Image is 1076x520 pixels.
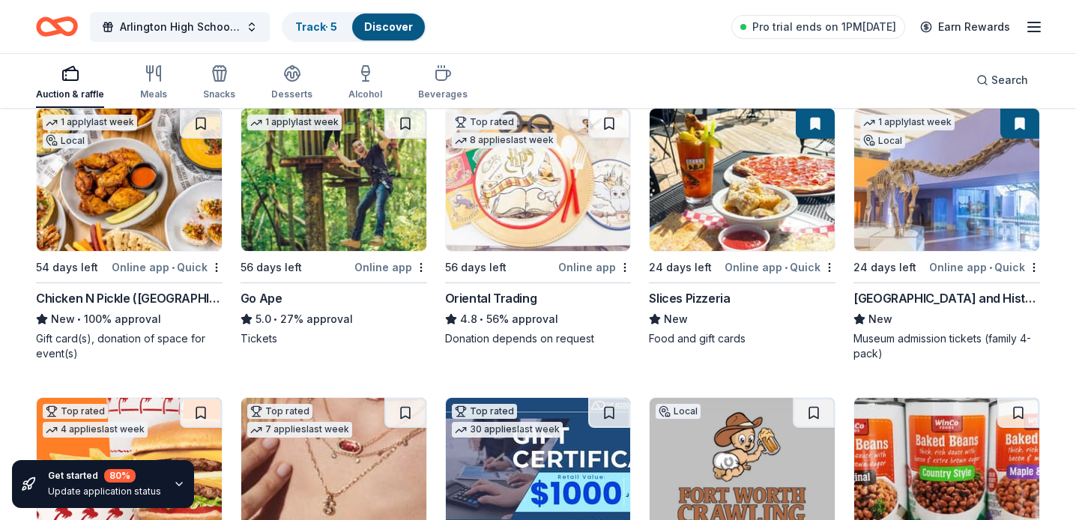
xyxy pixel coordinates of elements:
a: Image for Chicken N Pickle (Grand Prairie)1 applylast weekLocal54 days leftOnline app•QuickChicke... [36,108,223,361]
span: • [785,261,788,273]
button: Alcohol [348,58,382,108]
span: 4.8 [460,310,477,328]
div: 4 applies last week [43,422,148,438]
div: Get started [48,469,161,483]
div: Museum admission tickets (family 4-pack) [853,331,1040,361]
div: Alcohol [348,88,382,100]
div: 1 apply last week [43,115,137,130]
span: 5.0 [256,310,271,328]
div: Top rated [452,404,517,419]
div: Meals [140,88,167,100]
div: Chicken N Pickle ([GEOGRAPHIC_DATA]) [36,289,223,307]
div: Local [656,404,701,419]
a: Image for Oriental TradingTop rated8 applieslast week56 days leftOnline appOriental Trading4.8•56... [445,108,632,346]
button: Track· 5Discover [282,12,426,42]
div: 7 applies last week [247,422,352,438]
img: Image for Fort Worth Museum of Science and History [854,109,1039,251]
div: 1 apply last week [860,115,955,130]
a: Image for Slices Pizzeria24 days leftOnline app•QuickSlices PizzeriaNewFood and gift cards [649,108,835,346]
div: 30 applies last week [452,422,563,438]
span: New [51,310,75,328]
div: Snacks [203,88,235,100]
img: Image for Oriental Trading [446,109,631,251]
div: Oriental Trading [445,289,537,307]
div: Online app [558,258,631,276]
button: Snacks [203,58,235,108]
a: Image for Go Ape1 applylast week56 days leftOnline appGo Ape5.0•27% approvalTickets [241,108,427,346]
button: Desserts [271,58,312,108]
div: Online app Quick [929,258,1040,276]
div: Online app Quick [725,258,835,276]
span: Pro trial ends on 1PM[DATE] [752,18,896,36]
span: • [989,261,992,273]
a: Discover [364,20,413,33]
img: Image for Slices Pizzeria [650,109,835,251]
div: 80 % [104,469,136,483]
div: Desserts [271,88,312,100]
div: Top rated [43,404,108,419]
div: Donation depends on request [445,331,632,346]
div: Food and gift cards [649,331,835,346]
div: Slices Pizzeria [649,289,730,307]
div: Local [860,133,905,148]
span: Search [991,71,1028,89]
div: Top rated [247,404,312,419]
span: • [172,261,175,273]
div: 24 days left [649,259,712,276]
a: Earn Rewards [911,13,1019,40]
div: 56% approval [445,310,632,328]
div: [GEOGRAPHIC_DATA] and History [853,289,1040,307]
div: 56 days left [241,259,302,276]
button: Arlington High School Choir Renaissance Festival [90,12,270,42]
div: Update application status [48,486,161,498]
div: 24 days left [853,259,916,276]
div: Gift card(s), donation of space for event(s) [36,331,223,361]
button: Search [964,65,1040,95]
span: New [868,310,892,328]
div: 54 days left [36,259,98,276]
div: Tickets [241,331,427,346]
a: Image for Fort Worth Museum of Science and History1 applylast weekLocal24 days leftOnline app•Qui... [853,108,1040,361]
div: Go Ape [241,289,282,307]
span: • [480,313,483,325]
button: Auction & raffle [36,58,104,108]
div: 8 applies last week [452,133,557,148]
div: 56 days left [445,259,507,276]
div: Top rated [452,115,517,130]
img: Image for Chicken N Pickle (Grand Prairie) [37,109,222,251]
a: Home [36,9,78,44]
div: Beverages [418,88,468,100]
span: • [273,313,277,325]
div: Auction & raffle [36,88,104,100]
button: Meals [140,58,167,108]
div: 100% approval [36,310,223,328]
div: Online app [354,258,427,276]
button: Beverages [418,58,468,108]
div: 27% approval [241,310,427,328]
a: Pro trial ends on 1PM[DATE] [731,15,905,39]
span: • [77,313,81,325]
span: Arlington High School Choir Renaissance Festival [120,18,240,36]
div: 1 apply last week [247,115,342,130]
img: Image for Go Ape [241,109,426,251]
div: Online app Quick [112,258,223,276]
span: New [664,310,688,328]
div: Local [43,133,88,148]
a: Track· 5 [295,20,337,33]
